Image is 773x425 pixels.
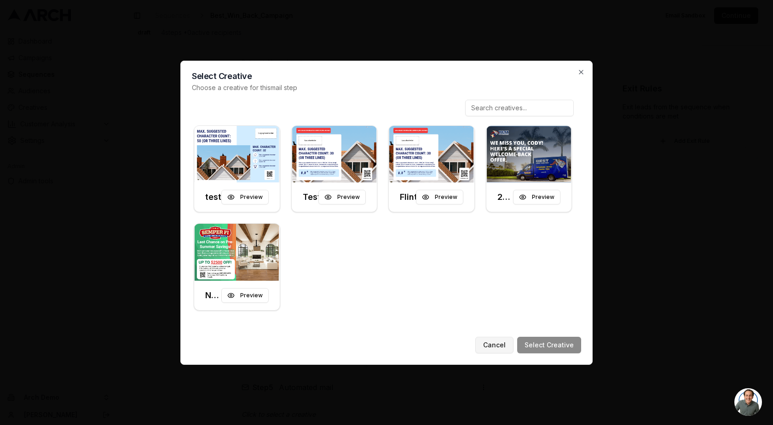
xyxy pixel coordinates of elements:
[497,191,513,204] h3: 2025_08_07_Best Test
[389,126,474,183] img: Front creative for Flint
[400,191,416,204] h3: Flint
[205,191,221,204] h3: test
[205,289,221,302] h3: New Campaign (Front) (Copy)
[221,190,269,204] button: Preview
[486,126,572,183] img: Front creative for 2025_08_07_Best Test
[465,100,574,116] input: Search creatives...
[194,126,280,183] img: Front creative for test
[318,190,366,204] button: Preview
[192,83,581,92] p: Choose a creative for this mail step
[513,190,560,204] button: Preview
[475,337,513,353] button: Cancel
[303,191,319,204] h3: Test
[416,190,463,204] button: Preview
[194,224,280,281] img: Front creative for New Campaign (Front) (Copy)
[292,126,377,183] img: Front creative for Test
[221,288,269,303] button: Preview
[192,72,581,80] h2: Select Creative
